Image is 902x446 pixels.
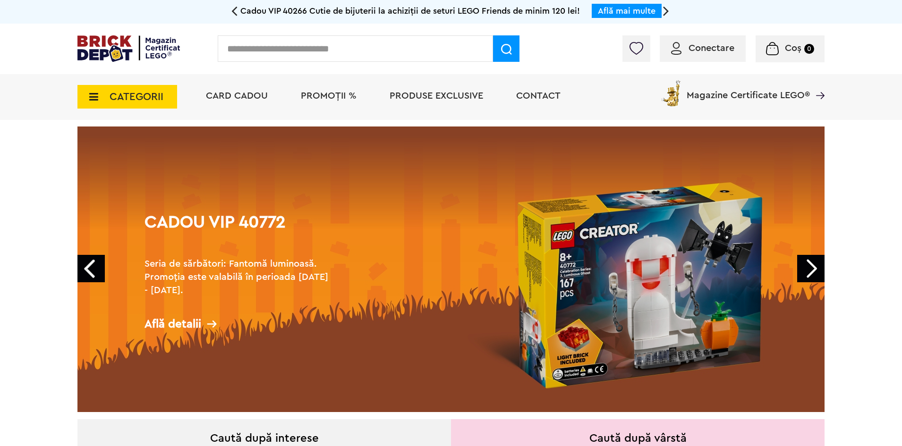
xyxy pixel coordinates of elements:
span: Magazine Certificate LEGO® [687,78,810,100]
a: PROMOȚII % [301,91,357,101]
small: 0 [804,44,814,54]
a: Află mai multe [598,7,655,15]
a: Next [797,255,825,282]
a: Conectare [671,43,734,53]
a: Contact [516,91,561,101]
h2: Seria de sărbători: Fantomă luminoasă. Promoția este valabilă în perioada [DATE] - [DATE]. [145,257,333,297]
a: Cadou VIP 40772Seria de sărbători: Fantomă luminoasă. Promoția este valabilă în perioada [DATE] -... [77,126,825,412]
a: Magazine Certificate LEGO® [810,78,825,88]
span: Cadou VIP 40266 Cutie de bijuterii la achiziții de seturi LEGO Friends de minim 120 lei! [240,7,580,15]
a: Produse exclusive [390,91,483,101]
span: Conectare [689,43,734,53]
a: Card Cadou [206,91,268,101]
div: Află detalii [145,318,333,330]
a: Prev [77,255,105,282]
h1: Cadou VIP 40772 [145,214,333,248]
span: CATEGORII [110,92,163,102]
span: Coș [785,43,801,53]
